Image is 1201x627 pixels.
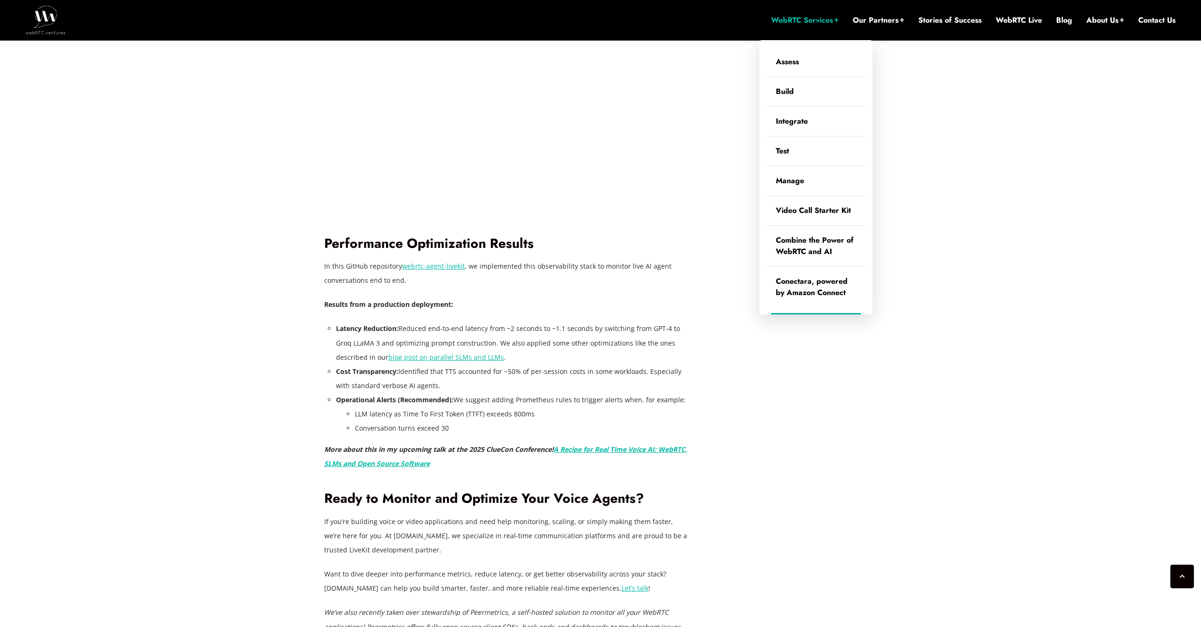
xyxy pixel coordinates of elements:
[336,322,688,364] li: Reduced end-to-end latency from ~2 seconds to ~1.1 seconds by switching from GPT-4 to Groq LLaMA ...
[355,407,688,421] li: LLM latency as Time To First Token (TTFT) exceeds 800ms
[324,515,688,557] p: If you’re building voice or video applications and need help monitoring, scaling, or simply makin...
[402,262,465,271] a: webrtc-agent-livekit
[324,491,688,507] h2: Ready to Monitor and Optimize Your Voice Agents?
[324,236,688,252] h2: Performance Optimization Results
[324,445,687,468] em: More about this in my upcoming talk at the 2025 ClueCon Conference!
[918,15,982,25] a: Stories of Success
[766,267,865,307] a: Conectara, powered by Amazon Connect
[621,584,648,593] a: Let’s talk
[1138,15,1176,25] a: Contact Us
[766,136,865,166] a: Test
[336,367,398,376] strong: Cost Transparency:
[336,393,688,435] li: We suggest adding Prometheus rules to trigger alerts when, for example:
[336,324,398,333] strong: Latency Reduction:
[853,15,904,25] a: Our Partners
[324,259,688,288] p: In this GitHub repository , we implemented this observability stack to monitor live AI agent conv...
[996,15,1042,25] a: WebRTC Live
[766,166,865,195] a: Manage
[355,421,688,435] li: Conversation turns exceed 30
[766,226,865,266] a: Combine the Power of WebRTC and AI
[766,47,865,76] a: Assess
[1086,15,1124,25] a: About Us
[766,77,865,106] a: Build
[766,107,865,136] a: Integrate
[336,364,688,393] li: Identified that TTS accounted for ~50% of per-session costs in some workloads. Especially with st...
[324,567,688,595] p: Want to dive deeper into performance metrics, reduce latency, or get better observability across ...
[766,196,865,225] a: Video Call Starter Kit
[771,15,839,25] a: WebRTC Services
[336,395,454,404] strong: Operational Alerts (Recommended):
[388,353,504,362] a: blog post on parallel SLMs and LLMs
[324,300,453,309] strong: Results from a production deployment:
[1056,15,1072,25] a: Blog
[25,6,66,34] img: WebRTC.ventures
